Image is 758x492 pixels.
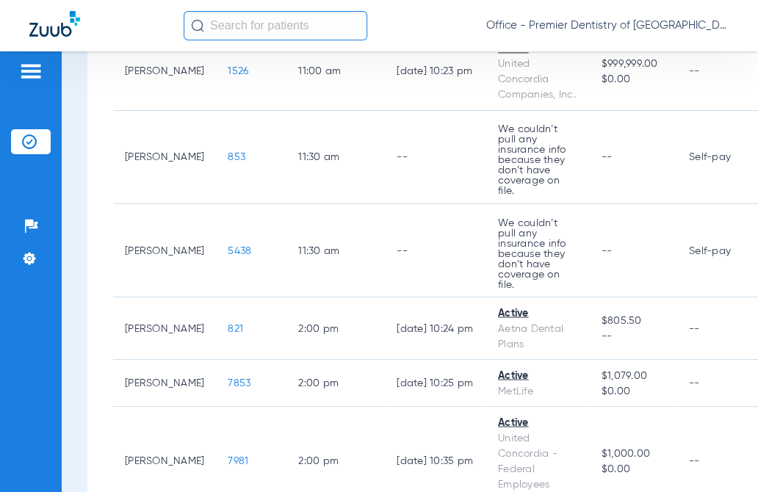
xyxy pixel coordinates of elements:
td: [PERSON_NAME] [113,33,216,111]
span: 7853 [228,377,250,388]
div: United Concordia Companies, Inc. [498,57,578,103]
div: Active [498,415,578,430]
td: [DATE] 10:25 PM [385,360,486,407]
div: Aetna Dental Plans [498,321,578,352]
img: hamburger-icon [19,62,43,80]
div: Active [498,305,578,321]
input: Search for patients [184,11,367,40]
img: Search Icon [191,19,204,32]
td: [PERSON_NAME] [113,360,216,407]
img: Zuub Logo [29,11,80,37]
td: [PERSON_NAME] [113,297,216,360]
td: 11:00 AM [286,33,385,111]
span: 7981 [228,455,248,466]
td: [DATE] 10:24 PM [385,297,486,360]
td: -- [385,204,486,297]
span: $0.00 [602,383,665,399]
iframe: Chat Widget [685,422,758,492]
td: 2:00 PM [286,360,385,407]
span: Office - Premier Dentistry of [GEOGRAPHIC_DATA] | PDC [486,18,729,33]
span: $0.00 [602,461,665,477]
span: $1,079.00 [602,368,665,383]
span: 821 [228,323,243,333]
span: 853 [228,152,245,162]
span: $999,999.00 [602,57,665,72]
span: 1526 [228,66,248,76]
span: -- [602,152,613,162]
td: [DATE] 10:23 PM [385,33,486,111]
p: We couldn’t pull any insurance info because they don’t have coverage on file. [498,124,578,196]
span: 5438 [228,245,251,256]
div: Active [498,368,578,383]
td: [PERSON_NAME] [113,111,216,204]
span: -- [602,245,613,256]
p: We couldn’t pull any insurance info because they don’t have coverage on file. [498,217,578,289]
td: 2:00 PM [286,297,385,360]
td: 11:30 AM [286,204,385,297]
span: -- [602,328,665,344]
span: $1,000.00 [602,446,665,461]
span: $805.50 [602,313,665,328]
td: [PERSON_NAME] [113,204,216,297]
span: $0.00 [602,72,665,87]
td: 11:30 AM [286,111,385,204]
td: -- [385,111,486,204]
div: MetLife [498,383,578,399]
